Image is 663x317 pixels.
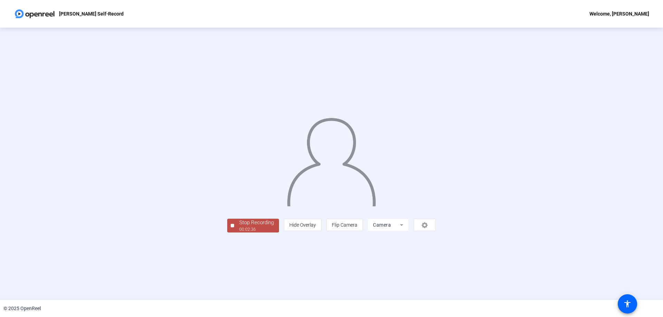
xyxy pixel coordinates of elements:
[289,222,316,228] span: Hide Overlay
[3,305,41,312] div: © 2025 OpenReel
[227,219,279,233] button: Stop Recording00:02:36
[326,219,363,231] button: Flip Camera
[239,219,274,227] div: Stop Recording
[332,222,357,228] span: Flip Camera
[286,112,376,206] img: overlay
[623,300,632,308] mat-icon: accessibility
[284,219,321,231] button: Hide Overlay
[59,10,124,18] p: [PERSON_NAME] Self-Record
[14,7,56,21] img: OpenReel logo
[239,226,274,232] div: 00:02:36
[589,10,649,18] div: Welcome, [PERSON_NAME]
